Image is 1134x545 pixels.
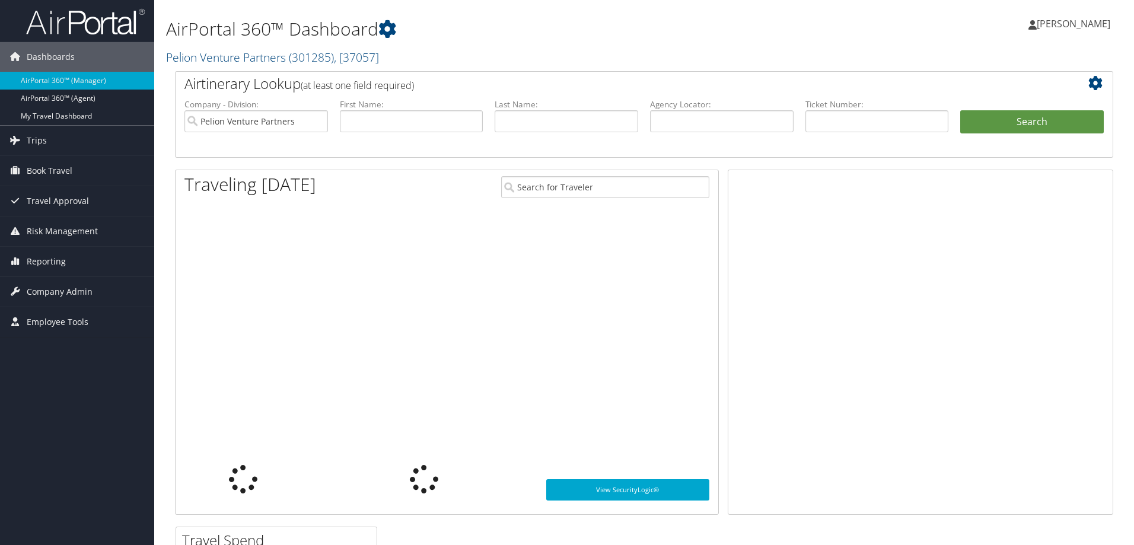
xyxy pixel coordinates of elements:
[805,98,949,110] label: Ticket Number:
[27,186,89,216] span: Travel Approval
[27,126,47,155] span: Trips
[27,247,66,276] span: Reporting
[340,98,483,110] label: First Name:
[1028,6,1122,42] a: [PERSON_NAME]
[650,98,794,110] label: Agency Locator:
[501,176,709,198] input: Search for Traveler
[26,8,145,36] img: airportal-logo.png
[27,277,93,307] span: Company Admin
[546,479,709,501] a: View SecurityLogic®
[495,98,638,110] label: Last Name:
[166,49,379,65] a: Pelion Venture Partners
[27,156,72,186] span: Book Travel
[27,307,88,337] span: Employee Tools
[289,49,334,65] span: ( 301285 )
[334,49,379,65] span: , [ 37057 ]
[166,17,804,42] h1: AirPortal 360™ Dashboard
[27,42,75,72] span: Dashboards
[1037,17,1110,30] span: [PERSON_NAME]
[301,79,414,92] span: (at least one field required)
[184,98,328,110] label: Company - Division:
[960,110,1104,134] button: Search
[184,172,316,197] h1: Traveling [DATE]
[184,74,1025,94] h2: Airtinerary Lookup
[27,216,98,246] span: Risk Management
